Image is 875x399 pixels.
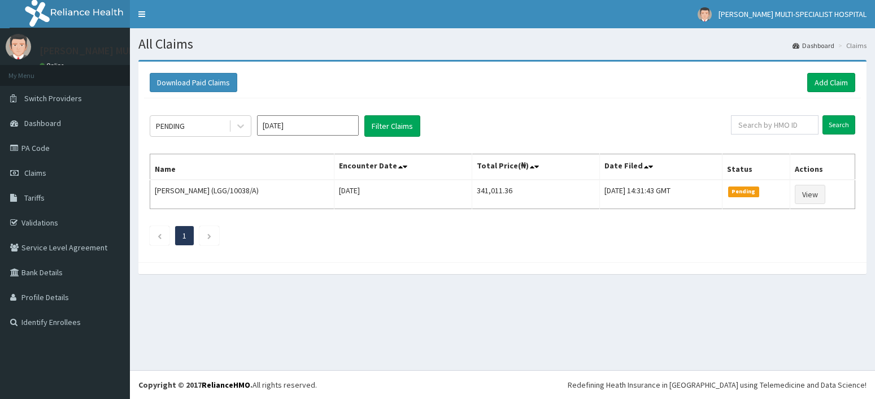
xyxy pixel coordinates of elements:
[130,370,875,399] footer: All rights reserved.
[822,115,855,135] input: Search
[790,154,855,180] th: Actions
[156,120,185,132] div: PENDING
[207,231,212,241] a: Next page
[138,37,867,51] h1: All Claims
[6,34,31,59] img: User Image
[599,180,722,209] td: [DATE] 14:31:43 GMT
[472,154,599,180] th: Total Price(₦)
[472,180,599,209] td: 341,011.36
[257,115,359,136] input: Select Month and Year
[24,118,61,128] span: Dashboard
[24,168,46,178] span: Claims
[157,231,162,241] a: Previous page
[364,115,420,137] button: Filter Claims
[40,62,67,70] a: Online
[150,154,334,180] th: Name
[731,115,819,135] input: Search by HMO ID
[40,46,242,56] p: [PERSON_NAME] MULTI-SPECIALIST HOSPITAL
[807,73,855,92] a: Add Claim
[334,154,472,180] th: Encounter Date
[202,380,250,390] a: RelianceHMO
[795,185,825,204] a: View
[793,41,834,50] a: Dashboard
[150,73,237,92] button: Download Paid Claims
[599,154,722,180] th: Date Filed
[138,380,253,390] strong: Copyright © 2017 .
[722,154,790,180] th: Status
[719,9,867,19] span: [PERSON_NAME] MULTI-SPECIALIST HOSPITAL
[182,231,186,241] a: Page 1 is your current page
[835,41,867,50] li: Claims
[24,93,82,103] span: Switch Providers
[24,193,45,203] span: Tariffs
[150,180,334,209] td: [PERSON_NAME] (LGG/10038/A)
[728,187,759,197] span: Pending
[334,180,472,209] td: [DATE]
[698,7,712,21] img: User Image
[568,379,867,391] div: Redefining Heath Insurance in [GEOGRAPHIC_DATA] using Telemedicine and Data Science!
